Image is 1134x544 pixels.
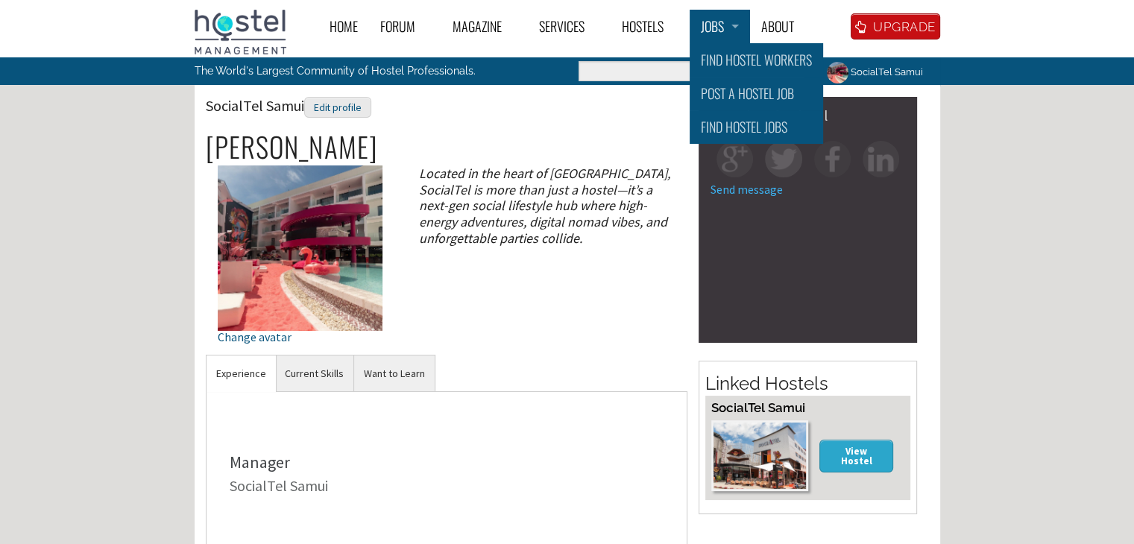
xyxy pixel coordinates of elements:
[304,97,371,118] div: Edit profile
[275,355,353,392] a: Current Skills
[705,371,910,396] h2: Linked Hostels
[711,400,805,415] a: SocialTel Samui
[369,10,441,43] a: Forum
[690,43,823,77] a: Find Hostel Workers
[814,141,851,177] img: fb-square.png
[206,96,371,115] span: SocialTel Samui
[690,10,750,43] a: Jobs
[711,182,783,197] a: Send message
[690,77,823,110] a: Post a Hostel Job
[765,141,801,177] img: tw-square.png
[406,165,687,246] div: Located in the heart of [GEOGRAPHIC_DATA], SocialTel is more than just a hostel—it’s a next-gen s...
[851,13,940,39] a: UPGRADE
[750,10,820,43] a: About
[195,57,505,84] p: The World's Largest Community of Hostel Professionals.
[690,110,823,144] a: Find Hostel Jobs
[230,454,664,470] div: Manager
[716,141,753,177] img: gp-square.png
[206,131,688,162] h2: [PERSON_NAME]
[579,61,804,81] input: Enter the terms you wish to search for.
[816,57,932,86] a: SocialTel Samui
[528,10,611,43] a: Services
[230,476,328,495] a: SocialTel Samui
[304,96,371,115] a: Edit profile
[318,10,369,43] a: Home
[819,440,894,472] a: View Hostel
[354,355,435,392] a: Want to Learn
[863,141,899,177] img: in-square.png
[611,10,690,43] a: Hostels
[218,165,382,330] img: SocialTel Samui's picture
[218,239,382,343] a: Change avatar
[195,10,286,54] img: Hostel Management Home
[825,60,851,86] img: SocialTel Samui's picture
[218,331,382,343] div: Change avatar
[207,355,276,392] a: Experience
[441,10,528,43] a: Magazine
